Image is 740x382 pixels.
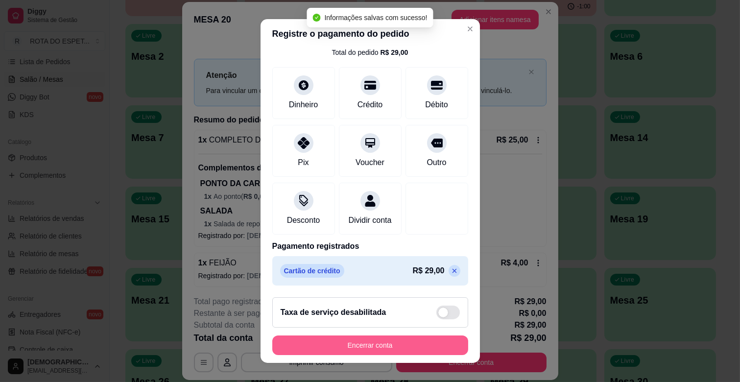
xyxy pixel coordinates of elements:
button: Encerrar conta [272,335,468,355]
h2: Taxa de serviço desabilitada [281,307,386,318]
div: Pix [298,157,309,168]
div: Crédito [358,99,383,111]
button: Close [462,21,478,37]
div: Desconto [287,215,320,226]
div: Dividir conta [348,215,391,226]
header: Registre o pagamento do pedido [261,19,480,48]
p: R$ 29,00 [413,265,445,277]
div: Total do pedido [332,48,408,57]
div: Voucher [356,157,384,168]
div: R$ 29,00 [381,48,408,57]
p: Pagamento registrados [272,240,468,252]
div: Dinheiro [289,99,318,111]
p: Cartão de crédito [280,264,344,278]
span: check-circle [312,14,320,22]
div: Outro [427,157,446,168]
div: Débito [425,99,448,111]
span: Informações salvas com sucesso! [324,14,427,22]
